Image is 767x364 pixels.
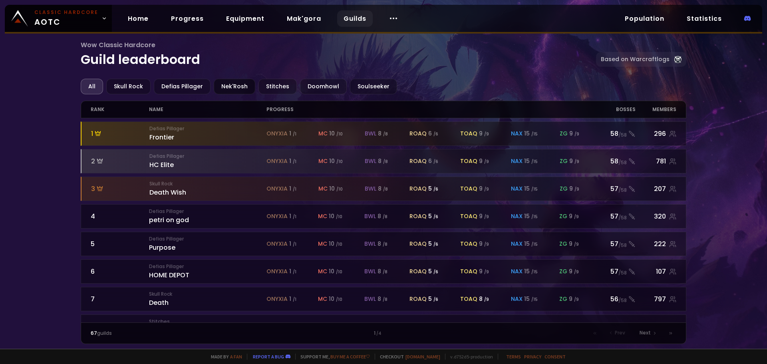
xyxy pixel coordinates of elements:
[574,296,579,302] small: / 9
[460,240,477,248] span: toaq
[531,269,538,275] small: / 15
[636,294,677,304] div: 797
[574,269,579,275] small: / 9
[329,157,343,165] div: 10
[81,259,687,284] a: 6Defias PillagerHOME DEPOTonyxia 1 /1mc 10 /10bwl 8 /8roaq 5 /6toaq 9 /9nax 15 /15zg 9 /957/58107
[531,159,538,165] small: / 15
[618,297,627,304] small: / 58
[300,79,347,94] div: Doomhowl
[428,129,438,138] div: 6
[293,296,296,302] small: / 1
[559,267,567,276] span: zg
[544,354,566,360] a: Consent
[364,212,376,221] span: bwl
[165,10,210,27] a: Progress
[293,186,296,192] small: / 1
[337,10,373,27] a: Guilds
[266,101,589,118] div: progress
[318,129,328,138] span: mc
[433,131,438,137] small: / 6
[106,79,151,94] div: Skull Rock
[484,241,489,247] small: / 9
[81,287,687,311] a: 7Skull RockDeathonyxia 1 /1mc 10 /10bwl 8 /8roaq 5 /6toaq 8 /9nax 15 /15zg 9 /956/58797
[81,232,687,256] a: 5Defias PillagerPurposeonyxia 1 /1mc 10 /10bwl 8 /8roaq 5 /6toaq 9 /9nax 15 /15zg 9 /957/58222
[618,214,627,221] small: / 58
[318,157,328,165] span: mc
[289,295,296,303] div: 1
[81,79,103,94] div: All
[524,295,538,303] div: 15
[479,240,489,248] div: 9
[266,157,288,165] span: onyxia
[433,186,438,192] small: / 6
[524,267,538,276] div: 15
[336,131,343,137] small: / 10
[34,9,98,16] small: Classic Hardcore
[318,212,327,221] span: mc
[569,129,579,138] div: 9
[81,177,687,201] a: 3Skull RockDeath Wishonyxia 1 /1mc 10 /10bwl 8 /8roaq 5 /6toaq 9 /9nax 15 /15zg 9 /957/58207
[433,269,438,275] small: / 6
[350,79,397,94] div: Soulseeker
[318,240,327,248] span: mc
[618,159,627,166] small: / 58
[149,263,266,280] div: HOME DEPOT
[149,235,266,243] small: Defias Pillager
[289,157,296,165] div: 1
[569,267,579,276] div: 9
[560,129,568,138] span: zg
[674,56,682,63] img: Warcraftlog
[531,214,538,220] small: / 15
[375,354,440,360] span: Checkout
[615,329,625,336] span: Prev
[293,159,296,165] small: / 1
[266,185,288,193] span: onyxia
[574,186,579,192] small: / 9
[428,185,438,193] div: 5
[34,9,98,28] span: AOTC
[293,214,296,220] small: / 1
[433,159,438,165] small: / 6
[569,295,579,303] div: 9
[149,180,266,187] small: Skull Rock
[531,241,538,247] small: / 15
[636,322,677,332] div: 883
[511,295,523,303] span: nax
[588,267,635,276] div: 57
[329,295,342,303] div: 10
[149,318,266,325] small: Stitches
[524,212,538,221] div: 15
[511,157,523,165] span: nax
[409,240,427,248] span: roaq
[511,240,523,248] span: nax
[289,240,296,248] div: 1
[220,10,271,27] a: Equipment
[636,129,677,139] div: 296
[266,212,288,221] span: onyxia
[524,129,538,138] div: 15
[560,157,568,165] span: zg
[636,101,677,118] div: members
[531,296,538,302] small: / 15
[383,214,387,220] small: / 8
[524,185,538,193] div: 15
[589,184,636,194] div: 57
[531,131,538,137] small: / 15
[91,239,149,249] div: 5
[445,354,493,360] span: v. d752d5 - production
[524,354,541,360] a: Privacy
[329,212,342,221] div: 10
[569,240,579,248] div: 9
[289,212,296,221] div: 1
[81,121,687,146] a: 1Defias PillagerFrontieronyxia 1 /1mc 10 /10bwl 8 /8roaq 6 /6toaq 9 /9nax 15 /15zg 9 /958/58296
[154,79,211,94] div: Defias Pillager
[378,295,387,303] div: 8
[378,157,388,165] div: 8
[484,131,489,137] small: / 9
[329,267,342,276] div: 10
[588,101,635,118] div: Bosses
[405,354,440,360] a: [DOMAIN_NAME]
[336,159,343,165] small: / 10
[569,157,579,165] div: 9
[560,185,568,193] span: zg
